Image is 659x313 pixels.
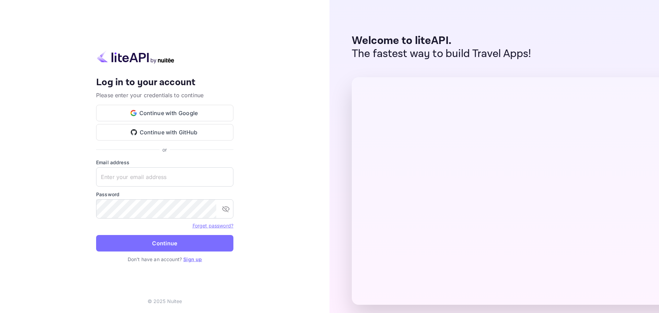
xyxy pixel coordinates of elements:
button: Continue [96,235,233,251]
p: Please enter your credentials to continue [96,91,233,99]
p: Don't have an account? [96,256,233,263]
h4: Log in to your account [96,77,233,89]
p: or [162,146,167,153]
label: Email address [96,159,233,166]
img: liteapi [96,50,175,64]
a: Sign up [183,256,202,262]
button: Continue with GitHub [96,124,233,141]
a: Forget password? [193,222,233,229]
p: © 2025 Nuitee [148,298,182,305]
button: Continue with Google [96,105,233,121]
label: Password [96,191,233,198]
p: Welcome to liteAPI. [352,34,531,47]
p: The fastest way to build Travel Apps! [352,47,531,60]
button: toggle password visibility [219,202,233,216]
input: Enter your email address [96,167,233,187]
a: Forget password? [193,223,233,228]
